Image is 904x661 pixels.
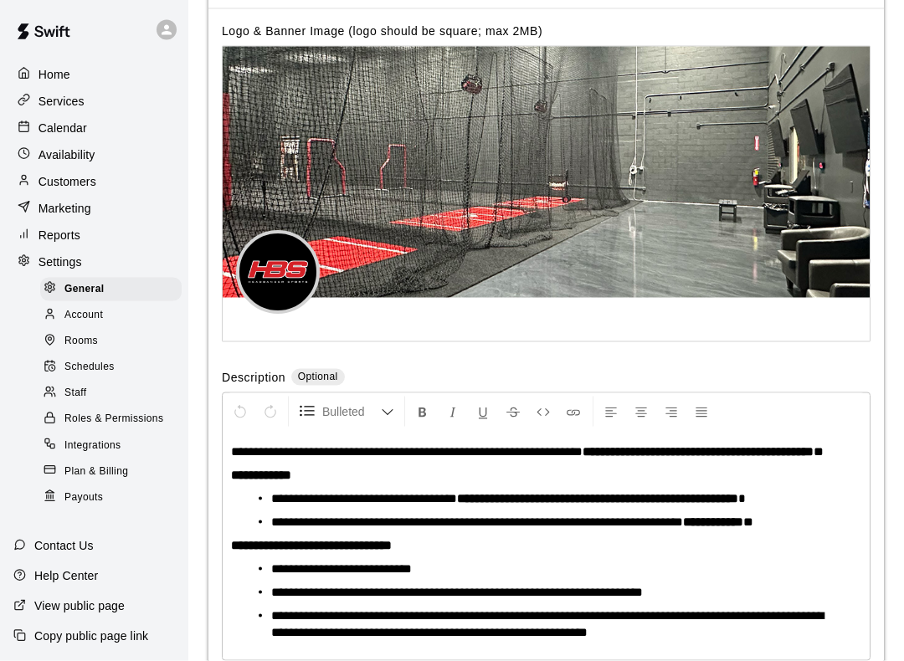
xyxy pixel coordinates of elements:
p: Marketing [39,200,91,217]
button: Undo [226,397,254,427]
a: Staff [40,381,188,407]
a: Account [40,302,188,328]
a: Services [13,89,175,114]
button: Format Bold [408,397,437,427]
div: Schedules [40,356,182,379]
p: Home [39,66,70,83]
button: Formatting Options [292,397,401,427]
span: Rooms [64,333,98,350]
div: Roles & Permissions [40,407,182,431]
span: Roles & Permissions [64,411,163,428]
button: Center Align [627,397,655,427]
span: Staff [64,385,86,402]
p: Availability [39,146,95,163]
label: Description [222,369,285,388]
button: Format Underline [469,397,497,427]
div: Account [40,304,182,327]
a: Integrations [40,433,188,459]
a: Payouts [40,484,188,510]
p: Help Center [34,567,98,584]
button: Format Italics [439,397,467,427]
a: Home [13,62,175,87]
div: Rooms [40,330,182,353]
button: Insert Code [529,397,557,427]
span: Optional [298,371,338,382]
span: Payouts [64,489,103,506]
p: Services [39,93,85,110]
span: Schedules [64,359,115,376]
span: Plan & Billing [64,464,128,480]
span: General [64,281,105,298]
a: General [40,276,188,302]
div: General [40,278,182,301]
p: Reports [39,227,80,243]
button: Justify Align [687,397,716,427]
label: Logo & Banner Image (logo should be square; max 2MB) [222,24,542,38]
button: Redo [256,397,285,427]
p: Settings [39,254,82,270]
span: Bulleted List [322,403,381,420]
p: Calendar [39,120,87,136]
div: Staff [40,382,182,405]
span: Account [64,307,103,324]
p: View public page [34,597,125,614]
a: Plan & Billing [40,459,188,484]
span: Integrations [64,438,121,454]
div: Payouts [40,486,182,510]
a: Rooms [40,329,188,355]
a: Calendar [13,115,175,141]
p: Customers [39,173,96,190]
a: Settings [13,249,175,274]
button: Format Strikethrough [499,397,527,427]
a: Marketing [13,196,175,221]
a: Roles & Permissions [40,407,188,433]
p: Contact Us [34,537,94,554]
a: Availability [13,142,175,167]
a: Customers [13,169,175,194]
div: Integrations [40,434,182,458]
button: Insert Link [559,397,588,427]
button: Left Align [597,397,625,427]
div: Plan & Billing [40,460,182,484]
a: Reports [13,223,175,248]
p: Copy public page link [34,628,148,644]
button: Right Align [657,397,686,427]
a: Schedules [40,355,188,381]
